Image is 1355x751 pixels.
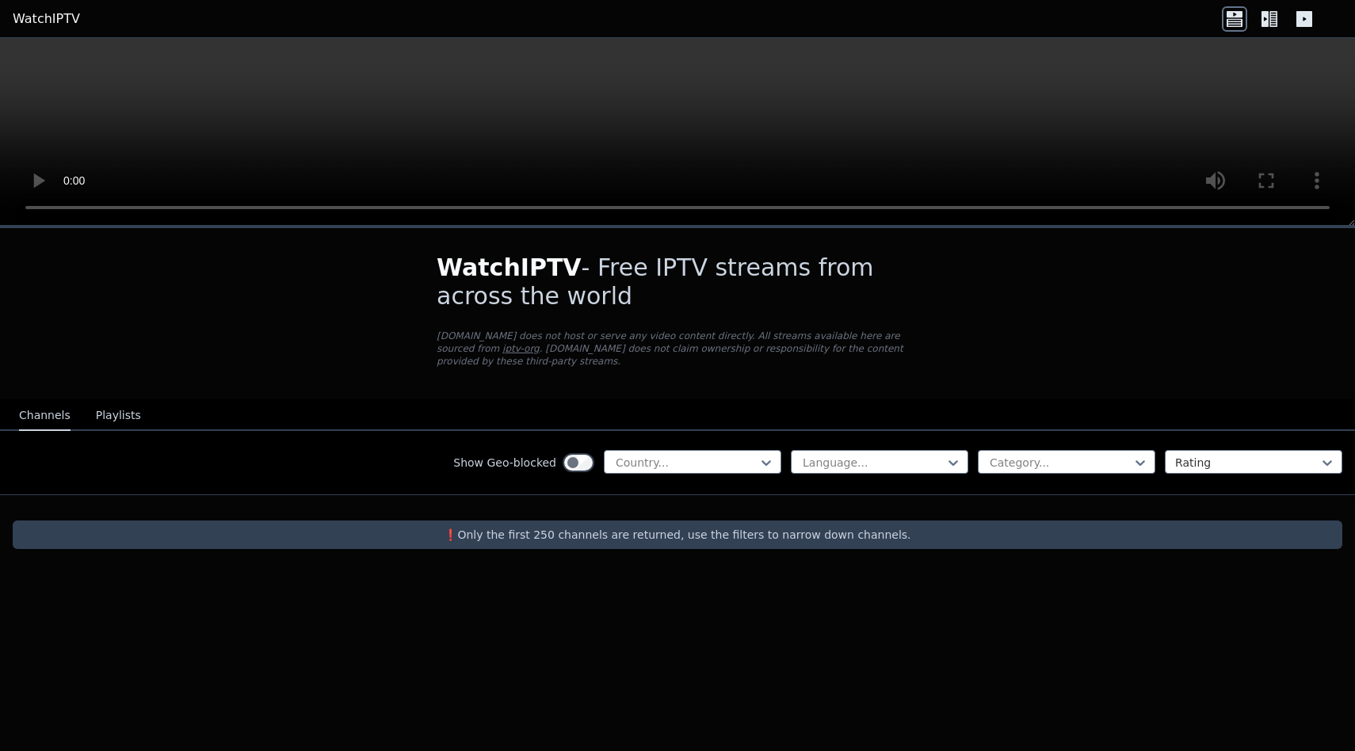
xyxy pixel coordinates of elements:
a: WatchIPTV [13,10,80,29]
p: ❗️Only the first 250 channels are returned, use the filters to narrow down channels. [19,527,1336,543]
button: Channels [19,401,71,431]
a: iptv-org [502,343,540,354]
span: WatchIPTV [437,254,582,281]
button: Playlists [96,401,141,431]
h1: - Free IPTV streams from across the world [437,254,918,311]
label: Show Geo-blocked [453,455,556,471]
p: [DOMAIN_NAME] does not host or serve any video content directly. All streams available here are s... [437,330,918,368]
